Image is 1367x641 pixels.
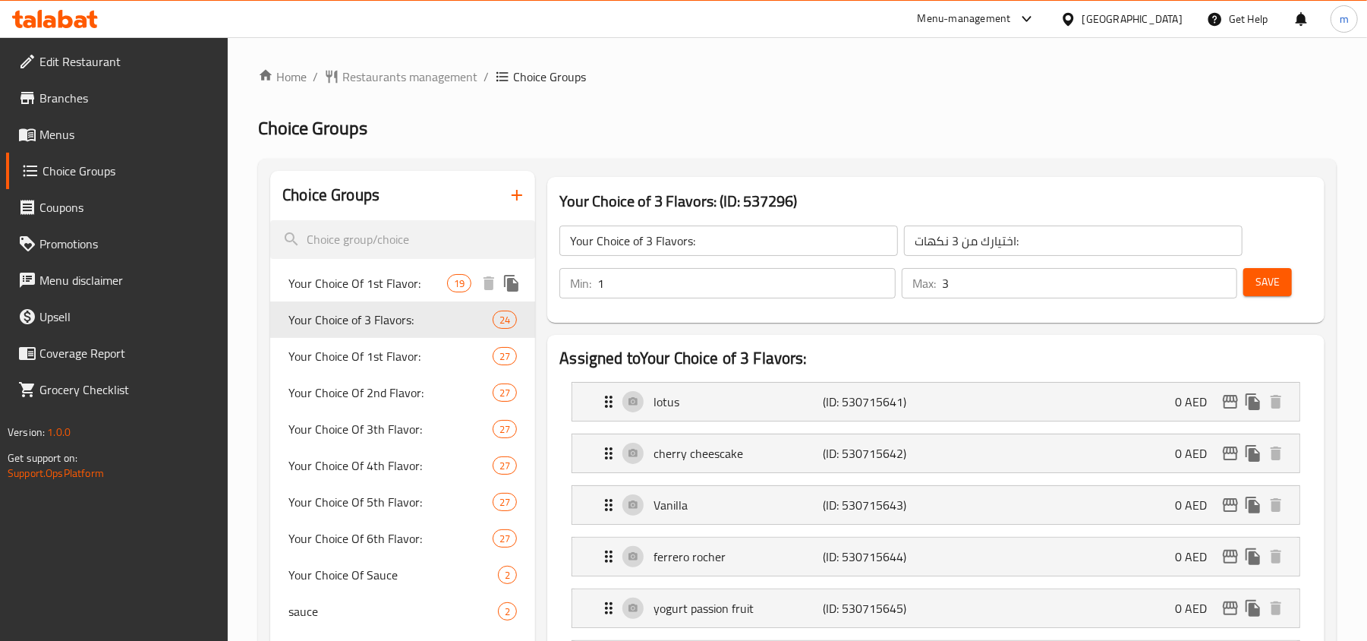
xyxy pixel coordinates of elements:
[918,10,1011,28] div: Menu-management
[493,349,516,364] span: 27
[288,347,493,365] span: Your Choice Of 1st Flavor:
[493,313,516,327] span: 24
[1265,597,1287,620] button: delete
[270,338,535,374] div: Your Choice Of 1st Flavor:27
[270,374,535,411] div: Your Choice Of 2nd Flavor:27
[288,420,493,438] span: Your Choice Of 3th Flavor:
[8,463,104,483] a: Support.OpsPlatform
[824,599,937,617] p: (ID: 530715645)
[493,493,517,511] div: Choices
[288,274,447,292] span: Your Choice Of 1st Flavor:
[1242,390,1265,413] button: duplicate
[493,422,516,437] span: 27
[258,68,307,86] a: Home
[39,198,216,216] span: Coupons
[39,89,216,107] span: Branches
[270,265,535,302] div: Your Choice Of 1st Flavor:19deleteduplicate
[39,344,216,362] span: Coverage Report
[448,276,471,291] span: 19
[6,80,228,116] a: Branches
[572,434,1299,472] div: Expand
[824,496,937,514] p: (ID: 530715643)
[6,371,228,408] a: Grocery Checklist
[654,444,823,463] p: cherry cheescake
[493,420,517,438] div: Choices
[6,43,228,80] a: Edit Restaurant
[1265,545,1287,568] button: delete
[313,68,318,86] li: /
[912,274,936,292] p: Max:
[1175,599,1219,617] p: 0 AED
[572,538,1299,576] div: Expand
[282,184,380,207] h2: Choice Groups
[39,52,216,71] span: Edit Restaurant
[8,422,45,442] span: Version:
[288,456,493,475] span: Your Choice Of 4th Flavor:
[654,548,823,566] p: ferrero rocher
[447,274,471,292] div: Choices
[39,380,216,399] span: Grocery Checklist
[1340,11,1349,27] span: m
[47,422,71,442] span: 1.0.0
[324,68,477,86] a: Restaurants management
[1219,545,1242,568] button: edit
[493,495,516,510] span: 27
[499,568,516,583] span: 2
[43,162,216,180] span: Choice Groups
[559,479,1312,531] li: Expand
[493,384,517,402] div: Choices
[39,235,216,253] span: Promotions
[342,68,477,86] span: Restaurants management
[39,271,216,289] span: Menu disclaimer
[1242,494,1265,516] button: duplicate
[493,386,516,400] span: 27
[6,116,228,153] a: Menus
[493,456,517,475] div: Choices
[288,384,493,402] span: Your Choice Of 2nd Flavor:
[559,531,1312,583] li: Expand
[559,428,1312,479] li: Expand
[477,272,500,295] button: delete
[288,602,498,620] span: sauce
[270,593,535,630] div: sauce2
[1219,442,1242,465] button: edit
[559,189,1312,213] h3: Your Choice of 3 Flavors: (ID: 537296)
[1255,273,1280,292] span: Save
[270,411,535,447] div: Your Choice Of 3th Flavor:27
[824,444,937,463] p: (ID: 530715642)
[270,302,535,338] div: Your Choice of 3 Flavors:24
[1219,597,1242,620] button: edit
[1219,494,1242,516] button: edit
[498,602,517,620] div: Choices
[288,493,493,511] span: Your Choice Of 5th Flavor:
[6,153,228,189] a: Choice Groups
[288,566,498,584] span: Your Choice Of Sauce
[1175,444,1219,463] p: 0 AED
[1242,545,1265,568] button: duplicate
[572,589,1299,627] div: Expand
[654,496,823,514] p: Vanilla
[258,68,1337,86] nav: breadcrumb
[572,486,1299,524] div: Expand
[258,111,367,145] span: Choice Groups
[6,189,228,226] a: Coupons
[570,274,591,292] p: Min:
[39,308,216,326] span: Upsell
[824,548,937,566] p: (ID: 530715644)
[270,220,535,259] input: search
[270,557,535,593] div: Your Choice Of Sauce2
[499,605,516,619] span: 2
[6,335,228,371] a: Coverage Report
[498,566,517,584] div: Choices
[559,347,1312,370] h2: Assigned to Your Choice of 3 Flavors:
[270,484,535,520] div: Your Choice Of 5th Flavor:27
[1265,390,1287,413] button: delete
[572,383,1299,421] div: Expand
[1082,11,1183,27] div: [GEOGRAPHIC_DATA]
[6,298,228,335] a: Upsell
[1265,494,1287,516] button: delete
[824,393,937,411] p: (ID: 530715641)
[6,226,228,262] a: Promotions
[39,125,216,144] span: Menus
[483,68,489,86] li: /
